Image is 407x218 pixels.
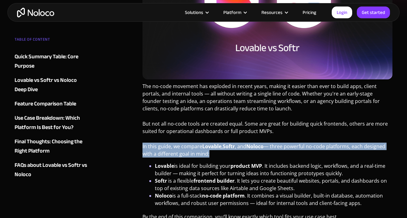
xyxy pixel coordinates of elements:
[155,162,392,177] li: is ideal for building your . It includes backend logic, workflows, and a real-time builder — maki...
[15,161,90,179] a: FAQs about Lovable vs Softr vs Noloco
[17,8,54,17] a: home
[155,192,172,199] a: Noloco
[185,8,203,16] div: Solutions
[230,162,262,169] strong: product MVP
[202,192,245,199] strong: no-code platform
[15,52,90,71] a: Quick Summary Table: Core Purpose
[142,120,392,140] p: But not all no-code tools are created equal. Some are great for building quick frontends, others ...
[155,192,392,207] li: is a full-stack . It combines a visual builder, built-in database, automation workflows, and robu...
[295,8,324,16] a: Pricing
[357,7,390,18] a: Get started
[194,177,234,184] strong: frontend builder
[142,143,392,162] p: In this guide, we compare , , and — three powerful no-code platforms, each designed with a differ...
[202,143,221,150] strong: Lovable
[15,113,90,132] a: Use Case Breakdown: Which Platform Is Best for You?
[246,143,264,150] strong: Noloco
[155,177,392,192] li: is a flexible . It lets you create beautiful websites, portals, and dashboards on top of existing...
[216,8,254,16] div: Platform
[155,162,174,169] a: Lovable
[15,99,90,109] a: Feature Comparison Table
[155,177,168,184] a: Softr
[177,8,216,16] div: Solutions
[15,137,90,156] a: Final Thoughts: Choosing the Right Platform
[223,8,241,16] div: Platform
[332,7,352,18] a: Login
[15,76,90,94] a: Lovable vs Softr vs Noloco Deep Dive
[15,35,90,47] div: TABLE OF CONTENT
[15,99,76,109] div: Feature Comparison Table
[142,82,392,117] p: The no-code movement has exploded in recent years, making it easier than ever to build apps, clie...
[223,143,235,150] strong: Softr
[254,8,295,16] div: Resources
[261,8,282,16] div: Resources
[155,177,167,184] strong: Softr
